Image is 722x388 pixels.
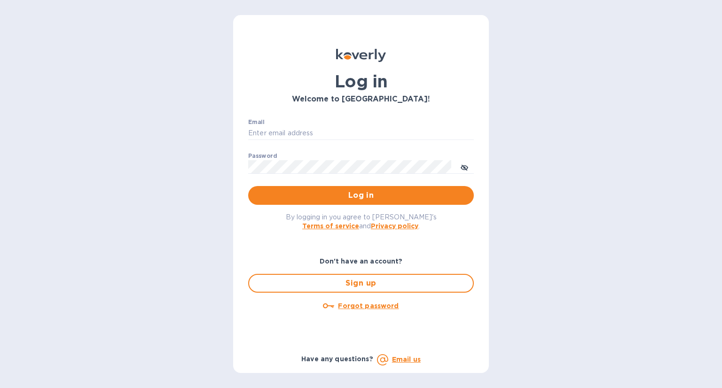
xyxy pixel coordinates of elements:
[248,119,265,125] label: Email
[248,71,474,91] h1: Log in
[302,222,359,230] a: Terms of service
[338,302,399,310] u: Forgot password
[248,186,474,205] button: Log in
[455,157,474,176] button: toggle password visibility
[392,356,421,363] a: Email us
[371,222,418,230] a: Privacy policy
[248,274,474,293] button: Sign up
[320,257,403,265] b: Don't have an account?
[301,355,373,363] b: Have any questions?
[256,190,466,201] span: Log in
[336,49,386,62] img: Koverly
[248,153,277,159] label: Password
[248,126,474,140] input: Enter email address
[257,278,465,289] span: Sign up
[248,95,474,104] h3: Welcome to [GEOGRAPHIC_DATA]!
[286,213,437,230] span: By logging in you agree to [PERSON_NAME]'s and .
